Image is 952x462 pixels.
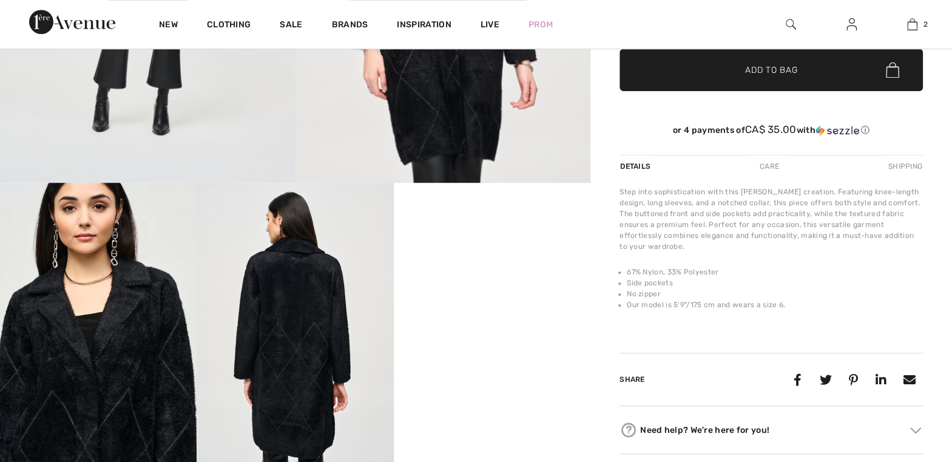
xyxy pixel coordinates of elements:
img: My Bag [907,17,917,32]
img: My Info [846,17,857,32]
a: Clothing [207,19,251,32]
div: Details [619,155,653,177]
span: CA$ 35.00 [745,123,797,135]
div: Shipping [885,155,923,177]
div: Need help? We're here for you! [619,421,923,439]
div: Step into sophistication with this [PERSON_NAME] creation. Featuring knee-length design, long sle... [619,186,923,252]
div: Care [749,155,789,177]
span: Add to Bag [745,64,797,76]
a: 2 [882,17,942,32]
li: Our model is 5'9"/175 cm and wears a size 6. [627,299,923,310]
img: Arrow2.svg [910,427,921,433]
div: or 4 payments ofCA$ 35.00withSezzle Click to learn more about Sezzle [619,124,923,140]
li: Side pockets [627,277,923,288]
img: search the website [786,17,796,32]
span: Inspiration [397,19,451,32]
span: 2 [923,19,928,30]
a: Sign In [837,17,866,32]
a: New [159,19,178,32]
img: Sezzle [815,125,859,136]
a: Live [481,18,499,31]
img: Bag.svg [886,62,899,78]
a: Sale [280,19,302,32]
li: 67% Nylon, 33% Polyester [627,267,923,277]
a: Prom [528,18,553,31]
li: No zipper [627,288,923,299]
img: 1ère Avenue [29,10,115,34]
span: Share [619,375,645,384]
button: Add to Bag [619,49,923,91]
a: Brands [332,19,368,32]
div: or 4 payments of with [619,124,923,136]
video: Your browser does not support the video tag. [394,183,590,281]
